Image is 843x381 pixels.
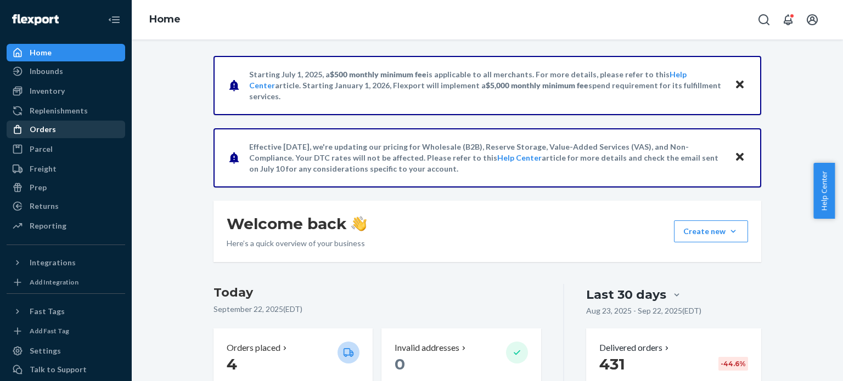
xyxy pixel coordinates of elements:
[586,305,701,316] p: Aug 23, 2025 - Sep 22, 2025 ( EDT )
[213,304,541,315] p: September 22, 2025 ( EDT )
[249,141,724,174] p: Effective [DATE], we're updating our pricing for Wholesale (B2B), Reserve Storage, Value-Added Se...
[30,306,65,317] div: Fast Tags
[140,4,189,36] ol: breadcrumbs
[7,361,125,378] button: Talk to Support
[599,355,625,373] span: 431
[30,277,78,287] div: Add Integration
[227,238,367,249] p: Here’s a quick overview of your business
[30,124,56,135] div: Orders
[753,9,775,31] button: Open Search Box
[351,216,367,231] img: hand-wave emoji
[7,140,125,158] a: Parcel
[7,82,125,100] a: Inventory
[599,342,671,354] button: Delivered orders
[7,102,125,120] a: Replenishments
[227,355,237,373] span: 4
[30,144,53,155] div: Parcel
[497,153,542,162] a: Help Center
[30,86,65,96] div: Inventory
[7,342,125,360] a: Settings
[7,276,125,289] a: Add Integration
[7,254,125,271] button: Integrations
[30,105,88,116] div: Replenishments
[733,77,747,93] button: Close
[30,345,61,356] div: Settings
[30,220,66,231] div: Reporting
[30,257,76,268] div: Integrations
[30,201,59,212] div: Returns
[7,325,125,338] a: Add Fast Tag
[395,355,405,373] span: 0
[7,121,125,138] a: Orders
[733,150,747,166] button: Close
[149,13,181,25] a: Home
[7,62,125,80] a: Inbounds
[24,8,47,18] span: Chat
[30,47,52,58] div: Home
[103,9,125,31] button: Close Navigation
[227,342,280,354] p: Orders placed
[7,197,125,215] a: Returns
[30,326,69,335] div: Add Fast Tag
[7,217,125,235] a: Reporting
[674,220,748,242] button: Create new
[7,179,125,196] a: Prep
[7,44,125,61] a: Home
[801,9,823,31] button: Open account menu
[813,163,835,219] button: Help Center
[718,357,748,371] div: -44.6 %
[30,364,87,375] div: Talk to Support
[7,160,125,178] a: Freight
[777,9,799,31] button: Open notifications
[30,163,57,174] div: Freight
[330,70,426,79] span: $500 monthly minimum fee
[227,214,367,234] h1: Welcome back
[30,66,63,77] div: Inbounds
[395,342,459,354] p: Invalid addresses
[249,69,724,102] p: Starting July 1, 2025, a is applicable to all merchants. For more details, please refer to this a...
[586,286,666,303] div: Last 30 days
[213,284,541,302] h3: Today
[30,182,47,193] div: Prep
[12,14,59,25] img: Flexport logo
[7,303,125,320] button: Fast Tags
[486,81,588,90] span: $5,000 monthly minimum fee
